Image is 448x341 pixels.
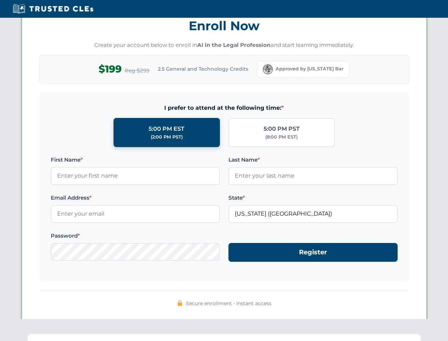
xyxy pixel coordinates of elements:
[197,42,271,48] strong: AI in the Legal Profession
[263,64,273,74] img: Florida Bar
[228,205,398,223] input: Florida (FL)
[51,194,220,202] label: Email Address
[158,65,248,73] span: 2.5 General and Technology Credits
[125,66,149,75] span: Reg $299
[177,300,183,306] img: 🔒
[276,65,343,72] span: Approved by [US_STATE] Bar
[264,124,300,134] div: 5:00 PM PST
[51,103,398,113] span: I prefer to attend at the following time:
[149,124,184,134] div: 5:00 PM EST
[39,15,409,37] h3: Enroll Now
[51,156,220,164] label: First Name
[51,232,220,240] label: Password
[51,205,220,223] input: Enter your email
[228,156,398,164] label: Last Name
[265,134,298,141] div: (8:00 PM EST)
[51,167,220,185] input: Enter your first name
[228,194,398,202] label: State
[99,61,122,77] span: $199
[11,4,95,14] img: Trusted CLEs
[228,243,398,262] button: Register
[39,41,409,49] p: Create your account below to enroll in and start learning immediately.
[151,134,183,141] div: (2:00 PM PST)
[228,167,398,185] input: Enter your last name
[186,299,271,307] span: Secure enrollment • Instant access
